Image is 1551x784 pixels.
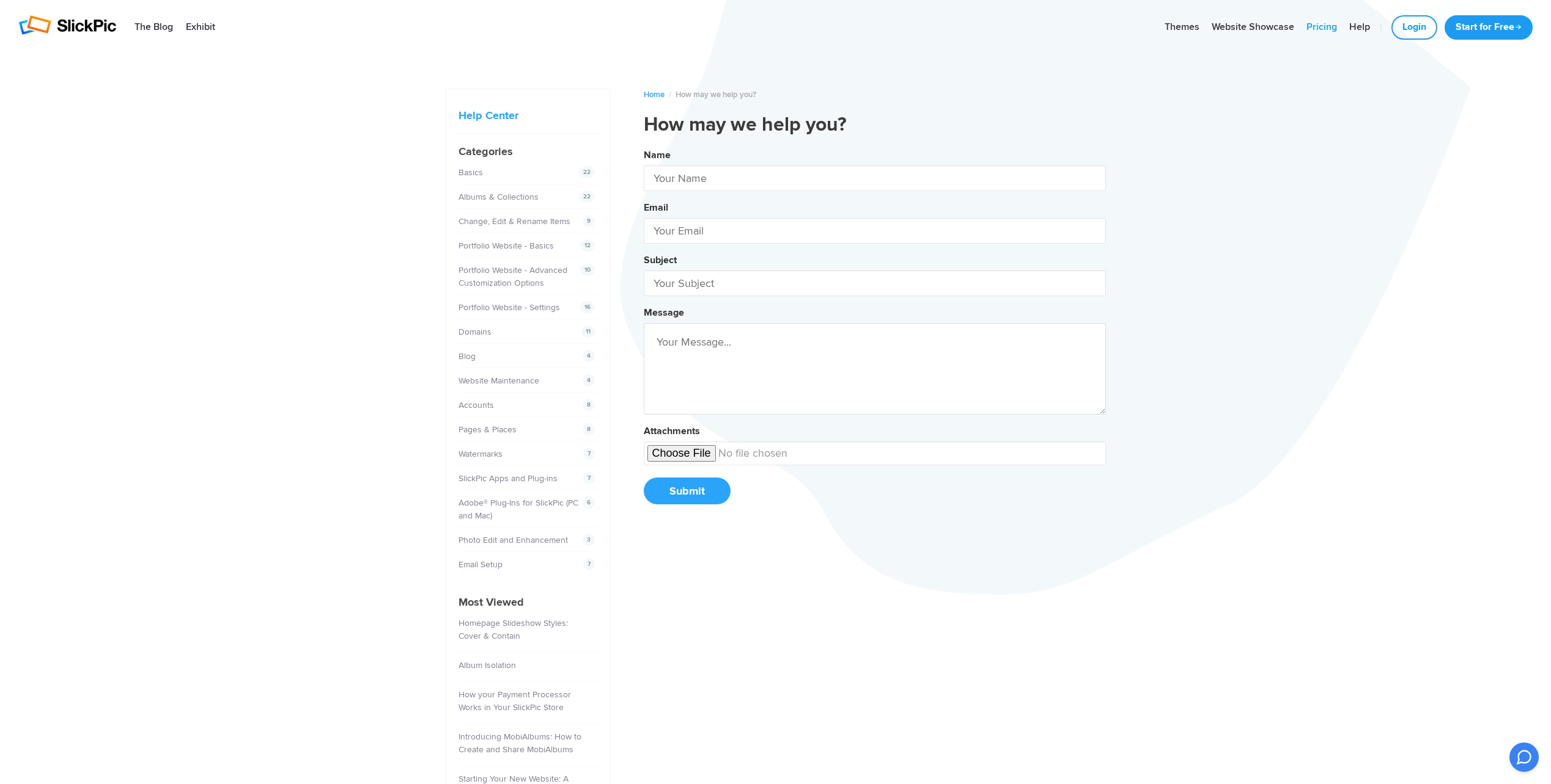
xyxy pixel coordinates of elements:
[579,191,595,203] span: 22
[459,302,560,313] a: Portfolio Website - Settings
[459,449,503,459] a: Watermarks
[459,594,598,611] h4: Most Viewed
[579,166,595,178] span: 22
[459,143,598,160] h4: Categories
[459,241,554,251] a: Portfolio Website - Basics
[459,327,492,337] a: Domains
[580,301,595,313] span: 16
[459,265,567,288] a: Portfolio Website - Advanced Customization Options
[459,731,581,755] a: Introducing MobiAlbums: How to Create and Share MobiAlbums
[583,558,595,570] span: 7
[581,325,595,338] span: 11
[644,307,684,319] label: Message
[459,216,570,227] a: Change, Edit & Rename Items
[669,90,671,100] span: /
[459,376,539,386] a: Website Maintenance
[676,90,756,100] span: How may we help you?
[459,618,568,641] a: Homepage Slideshow Styles: Cover & Contain
[644,165,1106,191] input: Your Name
[644,145,1106,517] button: NameEmailSubjectMessageAttachmentsSubmit
[459,167,483,178] a: Basics
[459,424,517,435] a: Pages & Places
[644,477,731,504] button: Submit
[644,218,1106,244] input: Your Email
[583,374,595,387] span: 4
[459,559,503,570] a: Email Setup
[583,472,595,484] span: 7
[459,535,568,545] a: Photo Edit and Enhancement
[644,201,668,214] label: Email
[583,399,595,411] span: 8
[459,689,571,713] a: How your Payment Processor Works in Your SlickPic Store
[459,192,539,202] a: Albums & Collections
[644,441,1106,465] input: undefined
[459,473,558,484] a: SlickPic Apps and Plug-ins
[583,215,595,227] span: 9
[644,254,677,266] label: Subject
[583,423,595,435] span: 8
[644,270,1106,296] input: Your Subject
[644,90,665,100] a: Home
[583,350,595,362] span: 4
[459,351,476,361] a: Blog
[583,496,595,509] span: 6
[644,425,700,437] label: Attachments
[459,498,578,521] a: Adobe® Plug-Ins for SlickPic (PC and Mac)
[644,149,671,161] label: Name
[583,534,595,546] span: 3
[459,660,516,670] a: Album Isolation
[459,109,518,122] a: Help Center
[459,400,494,410] a: Accounts
[644,113,1106,137] h1: How may we help you?
[583,448,595,460] span: 7
[580,239,595,252] span: 12
[580,264,595,276] span: 10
